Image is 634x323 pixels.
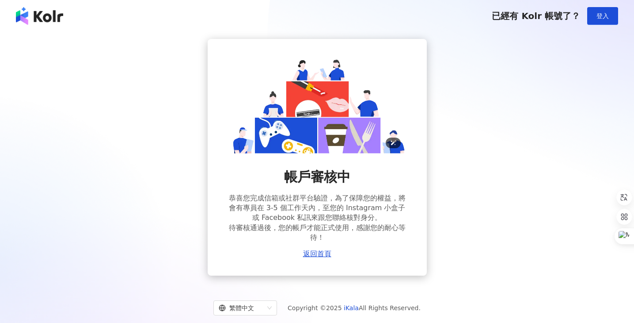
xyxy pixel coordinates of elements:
span: 已經有 Kolr 帳號了？ [492,11,580,21]
img: logo [16,7,63,25]
a: 返回首頁 [303,250,331,258]
button: 登入 [587,7,618,25]
span: 登入 [596,12,609,19]
span: 帳戶審核中 [284,168,350,186]
span: Copyright © 2025 All Rights Reserved. [288,303,421,313]
div: 繁體中文 [219,301,264,315]
a: iKala [344,304,359,311]
img: reviewing account [229,57,406,154]
span: 恭喜您完成信箱或社群平台驗證，為了保障您的權益，將會有專員在 3-5 個工作天內，至您的 Instagram 小盒子或 Facebook 私訊來跟您聯絡核對身分。 待審核通過後，您的帳戶才能正式... [229,193,406,243]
